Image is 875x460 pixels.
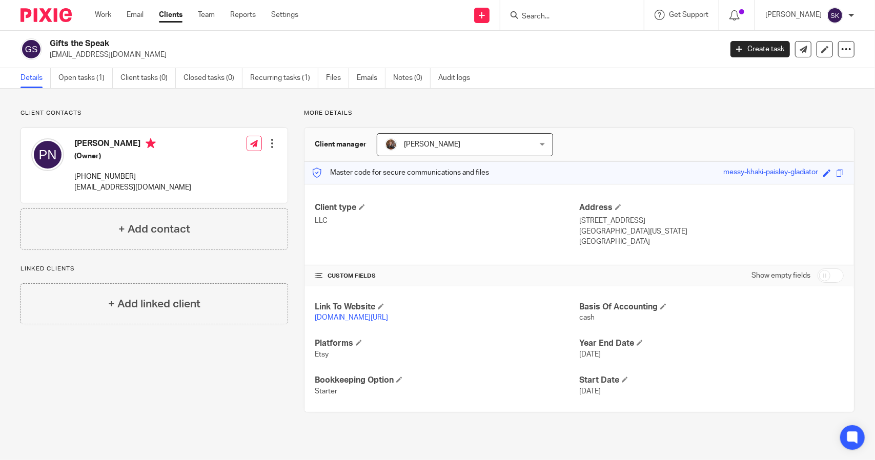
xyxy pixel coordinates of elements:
a: Details [21,68,51,88]
a: Clients [159,10,182,20]
p: [GEOGRAPHIC_DATA] [579,237,844,247]
span: [DATE] [579,388,601,395]
div: messy-khaki-paisley-gladiator [723,167,818,179]
a: Reports [230,10,256,20]
h4: Platforms [315,338,579,349]
span: cash [579,314,595,321]
img: svg%3E [31,138,64,171]
a: Notes (0) [393,68,431,88]
a: Email [127,10,144,20]
p: LLC [315,216,579,226]
span: [PERSON_NAME] [404,141,460,148]
p: [PHONE_NUMBER] [74,172,191,182]
img: 20241226_124325-EDIT.jpg [385,138,397,151]
p: More details [304,109,854,117]
p: [GEOGRAPHIC_DATA][US_STATE] [579,226,844,237]
a: Settings [271,10,298,20]
span: [DATE] [579,351,601,358]
a: Client tasks (0) [120,68,176,88]
p: [EMAIL_ADDRESS][DOMAIN_NAME] [50,50,715,60]
h4: Start Date [579,375,844,386]
h4: Address [579,202,844,213]
span: Starter [315,388,337,395]
img: Pixie [21,8,72,22]
h4: Basis Of Accounting [579,302,844,312]
p: Client contacts [21,109,288,117]
a: [DOMAIN_NAME][URL] [315,314,388,321]
span: Get Support [669,11,708,18]
a: Open tasks (1) [58,68,113,88]
a: Files [326,68,349,88]
h4: Bookkeeping Option [315,375,579,386]
img: svg%3E [827,7,843,24]
i: Primary [146,138,156,149]
a: Work [95,10,111,20]
p: [EMAIL_ADDRESS][DOMAIN_NAME] [74,182,191,193]
a: Recurring tasks (1) [250,68,318,88]
a: Emails [357,68,385,88]
h4: CUSTOM FIELDS [315,272,579,280]
p: [PERSON_NAME] [765,10,822,20]
a: Closed tasks (0) [184,68,242,88]
h4: Client type [315,202,579,213]
h4: Link To Website [315,302,579,312]
h4: Year End Date [579,338,844,349]
h2: Gifts the Speak [50,38,582,49]
a: Create task [730,41,790,57]
h4: [PERSON_NAME] [74,138,191,151]
p: [STREET_ADDRESS] [579,216,844,226]
h5: (Owner) [74,151,191,161]
h4: + Add linked client [108,296,200,312]
h4: + Add contact [118,221,190,237]
img: svg%3E [21,38,42,60]
a: Audit logs [438,68,478,88]
h3: Client manager [315,139,367,150]
label: Show empty fields [751,270,810,281]
p: Linked clients [21,265,288,273]
a: Team [198,10,215,20]
input: Search [521,12,613,22]
span: Etsy [315,351,329,358]
p: Master code for secure communications and files [312,168,489,178]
